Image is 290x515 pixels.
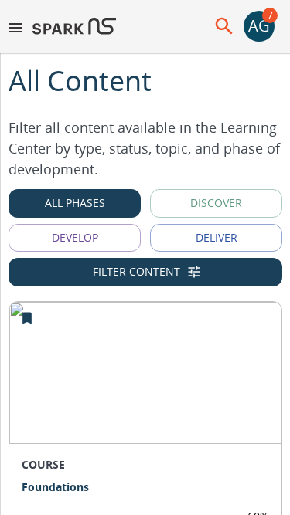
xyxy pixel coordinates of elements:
svg: Remove from My Learning [19,310,35,326]
button: Develop [9,224,141,252]
button: Deliver [150,224,282,252]
span: 7 [262,8,278,23]
div: AG [244,11,275,42]
img: Logo of SPARK at Stanford [32,8,116,45]
p: Foundations [22,479,269,496]
button: All Phases [9,189,141,218]
div: All Content [9,60,282,102]
button: menu [6,19,25,42]
p: Filter all content available in the Learning Center by type, status, topic, and phase of developm... [9,117,282,180]
button: Discover [150,189,282,218]
p: COURSE [22,456,269,473]
button: menu [213,15,236,38]
img: 82505af8be6144fd89434ac53f473ac6.png [9,302,281,444]
button: Filter Content [9,258,282,286]
button: account of current user [244,11,275,42]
